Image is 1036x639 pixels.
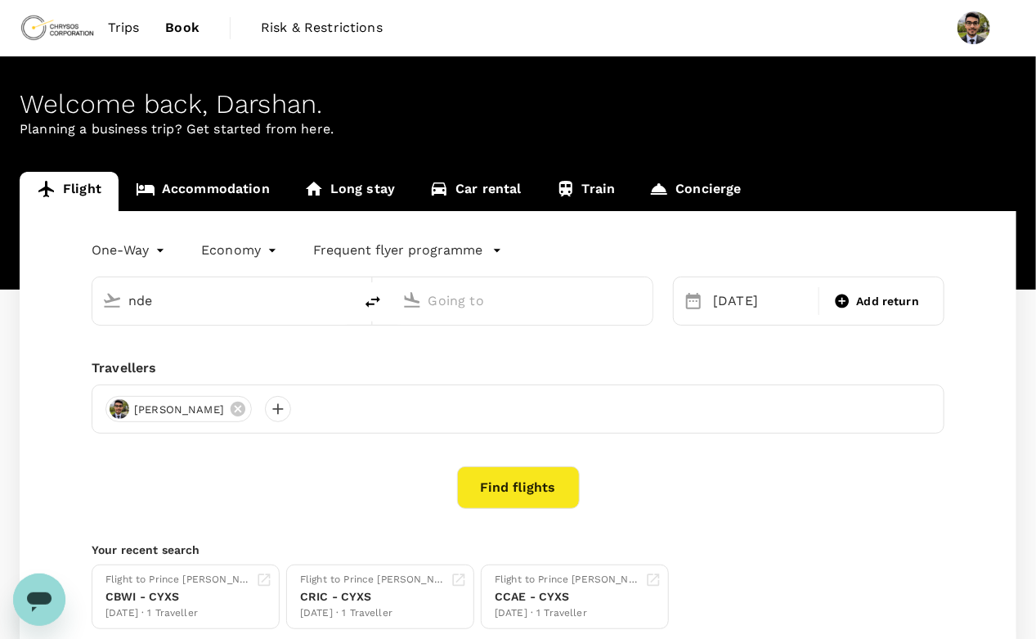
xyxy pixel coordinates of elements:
a: Concierge [632,172,758,211]
div: One-Way [92,237,168,263]
button: Open [641,299,644,302]
div: Travellers [92,358,944,378]
iframe: Button to launch messaging window [13,574,65,626]
span: [PERSON_NAME] [124,402,234,418]
div: Welcome back , Darshan . [20,89,1016,119]
div: [PERSON_NAME] [105,396,252,422]
div: Flight to Prince [PERSON_NAME] [495,572,639,588]
button: Frequent flyer programme [313,241,502,260]
div: Flight to Prince [PERSON_NAME] [300,572,444,588]
span: Book [165,18,200,38]
img: Darshan Chauhan [958,11,990,44]
div: Economy [201,237,280,263]
div: CCAE - CYXS [495,588,639,605]
a: Accommodation [119,172,287,211]
button: Open [342,299,345,302]
button: delete [353,282,392,322]
p: Planning a business trip? Get started from here. [20,119,1016,139]
span: Add return [857,293,920,310]
p: Frequent flyer programme [313,241,482,260]
p: Your recent search [92,542,944,558]
span: Trips [108,18,140,38]
div: [DATE] · 1 Traveller [105,605,249,622]
span: Risk & Restrictions [261,18,383,38]
input: Going to [428,288,619,313]
a: Flight [20,172,119,211]
a: Long stay [287,172,412,211]
img: avatar-673d91e4a1763.jpeg [110,399,129,419]
input: Depart from [128,288,319,313]
a: Train [539,172,633,211]
div: CRIC - CYXS [300,588,444,605]
a: Car rental [412,172,539,211]
button: Find flights [457,466,580,509]
div: [DATE] · 1 Traveller [495,605,639,622]
div: Flight to Prince [PERSON_NAME] [105,572,249,588]
img: Chrysos Corporation [20,10,95,46]
div: CBWI - CYXS [105,588,249,605]
div: [DATE] · 1 Traveller [300,605,444,622]
div: [DATE] [706,285,814,317]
